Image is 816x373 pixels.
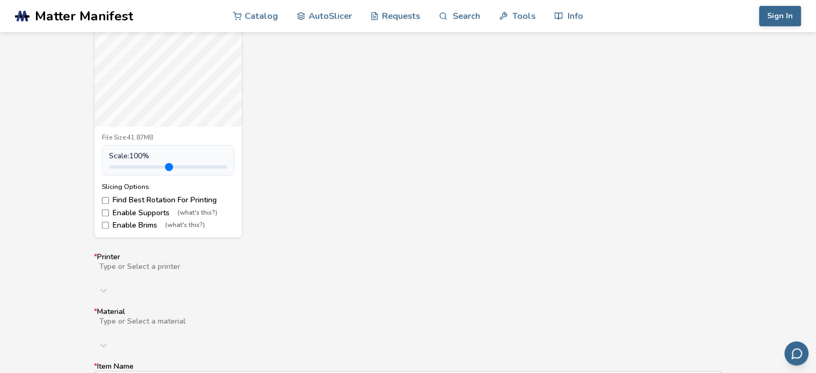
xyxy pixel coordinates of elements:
input: *MaterialType or Select a material [98,326,439,334]
input: Enable Supports(what's this?) [102,209,109,216]
div: Type or Select a material [99,317,717,326]
label: Enable Brims [102,221,234,230]
button: Sign In [759,6,801,26]
button: Send feedback via email [784,341,808,365]
span: Matter Manifest [35,9,133,24]
label: Enable Supports [102,209,234,217]
div: Slicing Options: [102,183,234,191]
span: (what's this?) [165,222,205,229]
div: Type or Select a printer [99,262,717,271]
label: Material [94,308,723,355]
input: *PrinterType or Select a printer [98,271,440,280]
label: Printer [94,253,723,300]
label: Find Best Rotation For Printing [102,196,234,204]
input: Find Best Rotation For Printing [102,197,109,204]
div: File Size: 41.87MB [102,134,234,142]
span: (what's this?) [178,209,217,217]
span: Scale: 100 % [109,152,149,160]
input: Enable Brims(what's this?) [102,222,109,229]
